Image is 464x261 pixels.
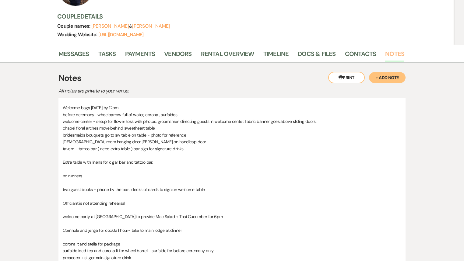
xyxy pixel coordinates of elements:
p: no runners. [63,172,401,179]
a: Vendors [164,49,192,62]
button: [PERSON_NAME] [91,24,129,29]
p: All notes are private to your venue. [58,87,272,95]
p: two guest books - phone by the bar . decks of cards to sign on welcome table [63,186,401,193]
p: bridesmaids bouquets go to sw table on table - photo for reference [63,132,401,138]
h3: Couple Details [57,12,398,21]
a: Tasks [98,49,116,62]
p: before ceremony- wheelbarrow full of water, corona , surfsides [63,111,401,118]
p: [DEMOGRAPHIC_DATA] room hanging door [PERSON_NAME] on handicap door [63,138,401,145]
a: Docs & Files [298,49,336,62]
p: surfside iced tea and corona lt for wheel barrel - surfside for before ceremony only [63,247,401,254]
h3: Notes [58,72,406,85]
p: corona lt and stella for package [63,241,401,247]
a: Timeline [263,49,289,62]
button: Print [328,72,365,83]
span: & [91,23,170,29]
a: Notes [385,49,404,62]
p: Extra table with linens for cigar bar and tattoo bar. [63,159,401,165]
p: welcome center - setup for flower toss with photos, groomsmen directing guests in welcome center.... [63,118,401,125]
button: + Add Note [369,72,406,83]
p: chapel floral arches move behind sweetheart table [63,125,401,131]
span: Wedding Website: [57,31,98,38]
a: Contacts [345,49,376,62]
p: Cornhole and jenga for cocktail hour- take to main lodge at dinner [63,227,401,234]
p: Welcome bags [DATE] by 12pm [63,104,401,111]
a: Rental Overview [201,49,254,62]
p: tavern - tattoo bar ( need extra table ) bar sign for signature drinks [63,145,401,152]
p: welcome party at [GEOGRAPHIC_DATA] to provide Mac Salad + Thai Cucumber for 6pm [63,213,401,220]
button: [PERSON_NAME] [132,24,170,29]
span: Couple names: [57,23,91,29]
p: Officiant is not attending rehearsal [63,200,401,207]
a: [URL][DOMAIN_NAME] [98,32,143,38]
a: Messages [58,49,89,62]
a: Payments [125,49,155,62]
p: prosecco + st germain signature drink [63,254,401,261]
